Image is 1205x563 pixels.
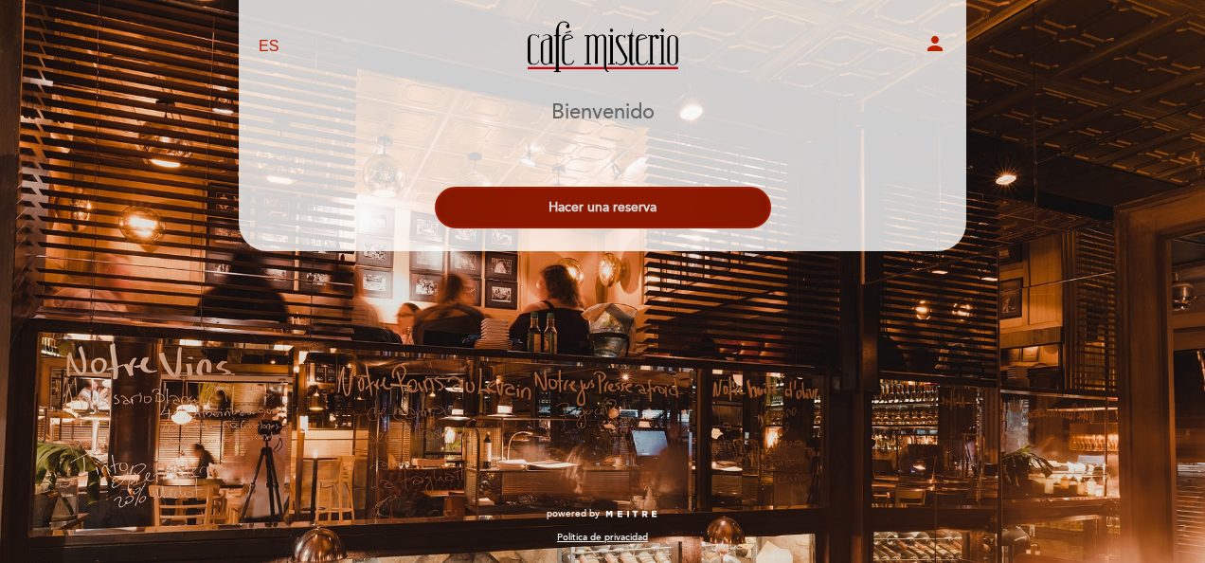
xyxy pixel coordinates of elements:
[604,510,658,519] img: MEITRE
[547,507,658,520] a: powered by
[551,101,655,124] h1: Bienvenido
[924,32,946,62] button: person
[547,507,600,520] span: powered by
[435,187,771,228] button: Hacer una reserva
[484,21,721,73] a: Café Misterio
[924,32,946,55] i: person
[557,531,648,544] a: Política de privacidad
